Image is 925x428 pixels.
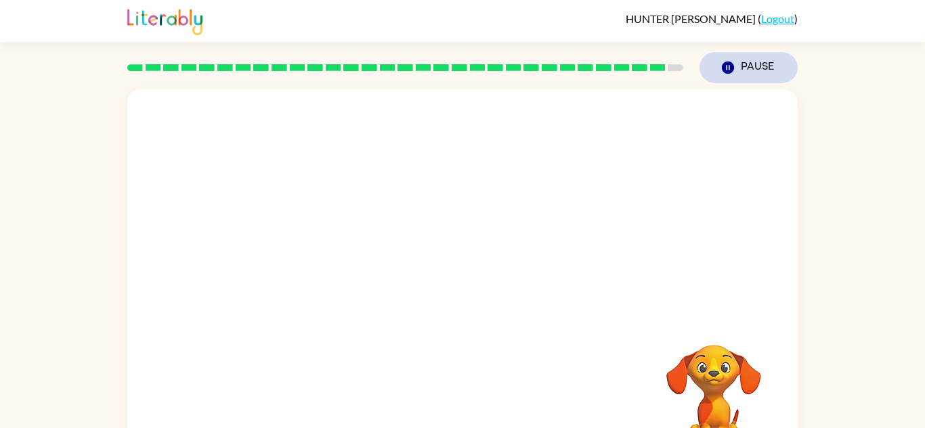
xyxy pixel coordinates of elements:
img: Literably [127,5,202,35]
a: Logout [761,12,794,25]
button: Pause [700,52,798,83]
span: HUNTER [PERSON_NAME] [626,12,758,25]
div: ( ) [626,12,798,25]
